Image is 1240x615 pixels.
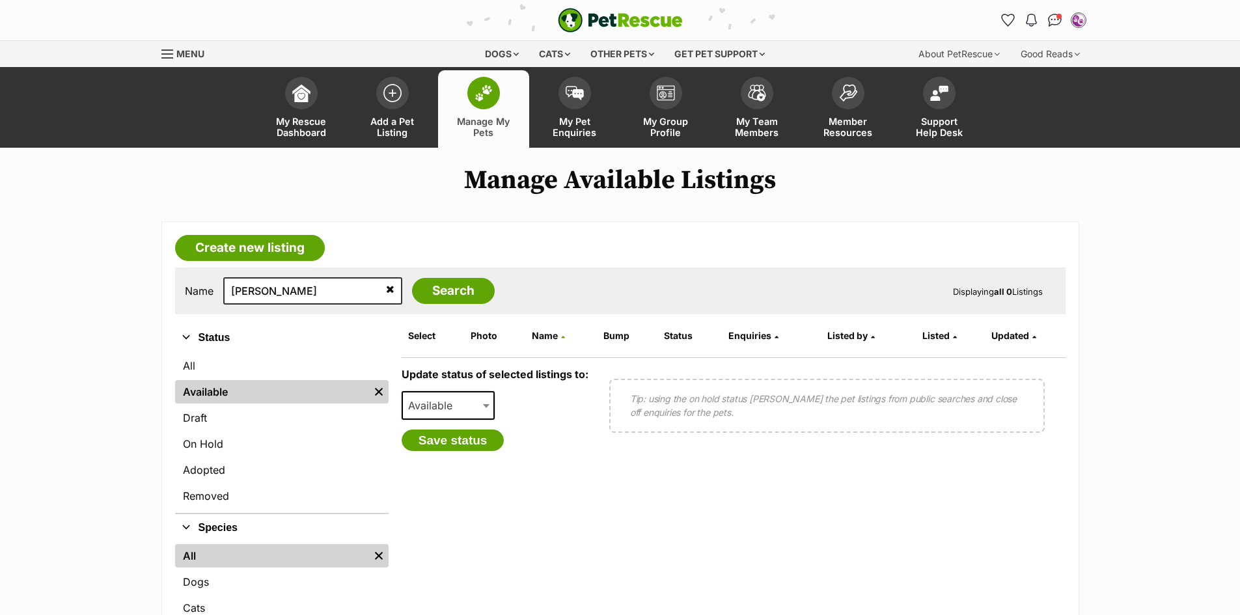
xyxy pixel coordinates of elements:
span: Displaying Listings [953,286,1043,297]
span: Updated [991,330,1029,341]
a: Listed [922,330,957,341]
a: Name [532,330,565,341]
a: My Rescue Dashboard [256,70,347,148]
a: Enquiries [728,330,778,341]
a: Add a Pet Listing [347,70,438,148]
button: Save status [402,430,504,452]
button: My account [1068,10,1089,31]
div: Dogs [476,41,528,67]
ul: Account quick links [998,10,1089,31]
span: My Group Profile [637,116,695,138]
a: Favourites [998,10,1019,31]
a: Create new listing [175,235,325,261]
a: All [175,354,389,377]
div: Other pets [581,41,663,67]
a: Remove filter [369,544,389,567]
a: My Pet Enquiries [529,70,620,148]
img: manage-my-pets-icon-02211641906a0b7f246fdf0571729dbe1e7629f14944591b6c1af311fb30b64b.svg [475,85,493,102]
img: Northern Rivers Animal Services Inc profile pic [1072,14,1085,27]
a: Removed [175,484,389,508]
th: Select [403,325,464,346]
img: add-pet-listing-icon-0afa8454b4691262ce3f59096e99ab1cd57d4a30225e0717b998d2c9b9846f56.svg [383,84,402,102]
div: Good Reads [1012,41,1089,67]
a: Manage My Pets [438,70,529,148]
span: Support Help Desk [910,116,969,138]
label: Name [185,285,214,297]
input: Search [412,278,495,304]
span: My Pet Enquiries [545,116,604,138]
span: Available [402,391,495,420]
div: About PetRescue [909,41,1009,67]
a: Remove filter [369,380,389,403]
span: Manage My Pets [454,116,513,138]
img: group-profile-icon-3fa3cf56718a62981997c0bc7e787c4b2cf8bcc04b72c1350f741eb67cf2f40e.svg [657,85,675,101]
a: My Group Profile [620,70,711,148]
img: member-resources-icon-8e73f808a243e03378d46382f2149f9095a855e16c252ad45f914b54edf8863c.svg [839,84,857,102]
span: My Rescue Dashboard [272,116,331,138]
div: Status [175,351,389,513]
a: All [175,544,369,567]
a: Support Help Desk [894,70,985,148]
span: Menu [176,48,204,59]
a: Draft [175,406,389,430]
th: Photo [465,325,525,346]
a: Member Resources [803,70,894,148]
span: translation missing: en.admin.listings.index.attributes.enquiries [728,330,771,341]
button: Species [175,519,389,536]
img: help-desk-icon-fdf02630f3aa405de69fd3d07c3f3aa587a6932b1a1747fa1d2bba05be0121f9.svg [930,85,948,101]
span: Listed by [827,330,868,341]
a: Conversations [1045,10,1066,31]
button: Status [175,329,389,346]
a: My Team Members [711,70,803,148]
img: dashboard-icon-eb2f2d2d3e046f16d808141f083e7271f6b2e854fb5c12c21221c1fb7104beca.svg [292,84,310,102]
a: Adopted [175,458,389,482]
a: Updated [991,330,1036,341]
a: Menu [161,41,214,64]
button: Notifications [1021,10,1042,31]
th: Bump [598,325,657,346]
span: Name [532,330,558,341]
img: logo-e224e6f780fb5917bec1dbf3a21bbac754714ae5b6737aabdf751b685950b380.svg [558,8,683,33]
div: Cats [530,41,579,67]
a: PetRescue [558,8,683,33]
span: Member Resources [819,116,877,138]
th: Status [659,325,722,346]
p: Tip: using the on hold status [PERSON_NAME] the pet listings from public searches and close off e... [630,392,1024,419]
a: Dogs [175,570,389,594]
span: Available [403,396,465,415]
span: Add a Pet Listing [363,116,422,138]
strong: all 0 [994,286,1012,297]
img: notifications-46538b983faf8c2785f20acdc204bb7945ddae34d4c08c2a6579f10ce5e182be.svg [1026,14,1036,27]
img: pet-enquiries-icon-7e3ad2cf08bfb03b45e93fb7055b45f3efa6380592205ae92323e6603595dc1f.svg [566,86,584,100]
img: team-members-icon-5396bd8760b3fe7c0b43da4ab00e1e3bb1a5d9ba89233759b79545d2d3fc5d0d.svg [748,85,766,102]
div: Get pet support [665,41,774,67]
span: Listed [922,330,950,341]
img: chat-41dd97257d64d25036548639549fe6c8038ab92f7586957e7f3b1b290dea8141.svg [1048,14,1062,27]
a: Available [175,380,369,403]
a: Listed by [827,330,875,341]
a: On Hold [175,432,389,456]
span: My Team Members [728,116,786,138]
label: Update status of selected listings to: [402,368,588,381]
